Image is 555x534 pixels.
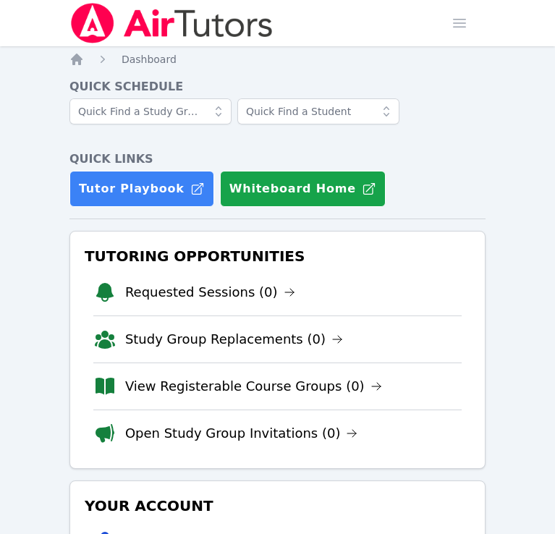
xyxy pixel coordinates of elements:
[220,171,386,207] button: Whiteboard Home
[69,171,214,207] a: Tutor Playbook
[122,52,177,67] a: Dashboard
[125,329,343,349] a: Study Group Replacements (0)
[69,3,274,43] img: Air Tutors
[237,98,399,124] input: Quick Find a Student
[125,423,358,444] a: Open Study Group Invitations (0)
[69,151,486,168] h4: Quick Links
[125,282,295,302] a: Requested Sessions (0)
[69,52,486,67] nav: Breadcrumb
[125,376,382,397] a: View Registerable Course Groups (0)
[82,243,473,269] h3: Tutoring Opportunities
[69,98,232,124] input: Quick Find a Study Group
[82,493,473,519] h3: Your Account
[69,78,486,96] h4: Quick Schedule
[122,54,177,65] span: Dashboard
